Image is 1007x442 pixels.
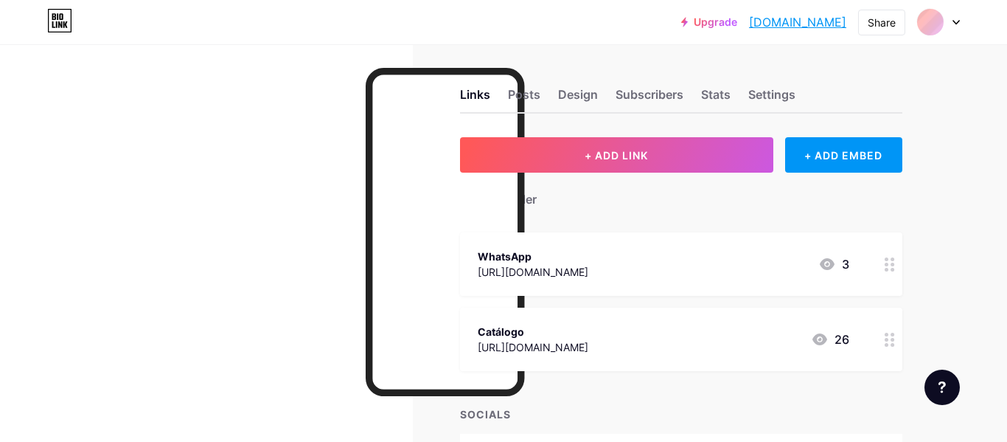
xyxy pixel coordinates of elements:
[681,16,737,28] a: Upgrade
[460,137,773,173] button: + ADD LINK
[868,15,896,30] div: Share
[818,255,849,273] div: 3
[478,324,588,339] div: Catálogo
[478,249,588,264] div: WhatsApp
[701,86,731,112] div: Stats
[749,13,846,31] a: [DOMAIN_NAME]
[811,331,849,348] div: 26
[508,86,540,112] div: Posts
[460,86,490,112] div: Links
[478,339,588,355] div: [URL][DOMAIN_NAME]
[785,137,902,173] div: + ADD EMBED
[460,407,902,422] div: SOCIALS
[748,86,795,112] div: Settings
[585,149,648,162] span: + ADD LINK
[616,86,683,112] div: Subscribers
[478,264,588,280] div: [URL][DOMAIN_NAME]
[558,86,598,112] div: Design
